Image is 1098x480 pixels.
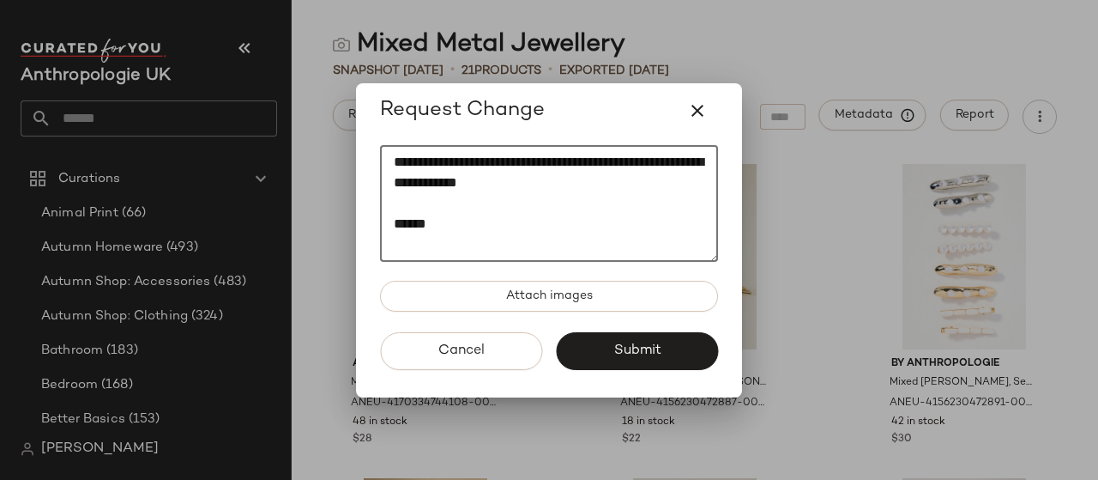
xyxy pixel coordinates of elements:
span: Submit [612,343,661,359]
button: Attach images [380,281,718,312]
span: Cancel [437,343,485,359]
span: Attach images [505,289,593,303]
button: Cancel [380,332,542,370]
span: Request Change [380,97,545,125]
button: Submit [556,332,718,370]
